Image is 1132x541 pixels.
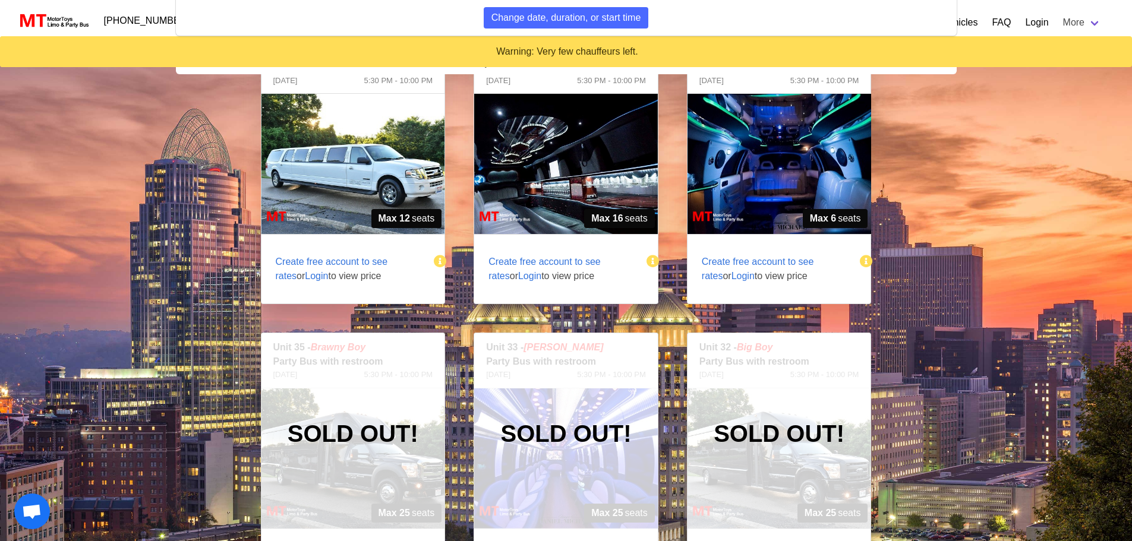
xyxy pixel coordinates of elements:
[474,94,658,234] img: 02%2002.jpg
[1025,15,1048,30] a: Login
[702,257,814,281] span: Create free account to see rates
[364,75,433,87] span: 5:30 PM - 10:00 PM
[371,209,442,228] span: seats
[488,257,601,281] span: Create free account to see rates
[810,211,836,226] strong: Max 6
[276,257,388,281] span: Create free account to see rates
[261,94,445,234] img: 07%2001.jpg
[14,493,50,529] div: Open chat
[584,209,655,228] span: seats
[577,75,646,87] span: 5:30 PM - 10:00 PM
[474,241,648,298] span: or to view price
[992,15,1011,30] a: FAQ
[688,241,862,298] span: or to view price
[486,75,510,87] span: [DATE]
[790,75,859,87] span: 5:30 PM - 10:00 PM
[688,94,871,234] img: 29%2002.jpg
[731,271,755,281] span: Login
[484,7,649,29] button: Change date, duration, or start time
[379,211,410,226] strong: Max 12
[491,11,641,25] span: Change date, duration, or start time
[699,75,724,87] span: [DATE]
[305,271,328,281] span: Login
[10,45,1125,58] div: Warning: Very few chauffeurs left.
[261,241,436,298] span: or to view price
[942,15,978,30] a: Vehicles
[591,211,623,226] strong: Max 16
[17,12,90,29] img: MotorToys Logo
[97,9,197,33] a: [PHONE_NUMBER]
[803,209,868,228] span: seats
[518,271,541,281] span: Login
[1056,11,1108,34] a: More
[273,75,298,87] span: [DATE]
